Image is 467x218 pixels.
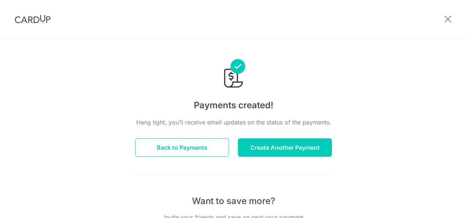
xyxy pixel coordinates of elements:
[135,195,332,207] p: Want to save more?
[15,15,51,23] img: CardUp
[135,138,229,157] button: Back to Payments
[238,138,332,157] button: Create Another Payment
[222,59,245,90] img: Payments
[135,99,332,112] h4: Payments created!
[135,118,332,127] p: Hang tight, you’ll receive email updates on the status of the payments.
